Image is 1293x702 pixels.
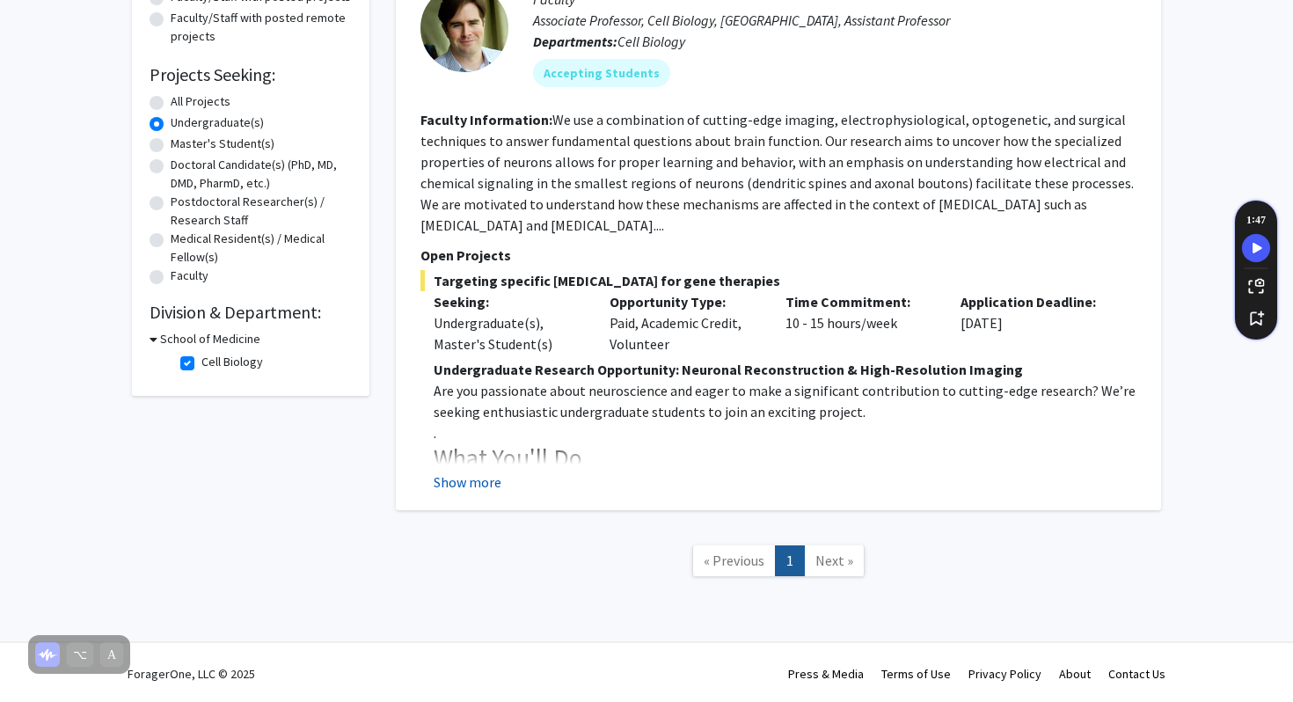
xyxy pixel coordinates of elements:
[704,552,764,569] span: « Previous
[434,380,1136,422] p: Are you passionate about neuroscience and eager to make a significant contribution to cutting-edg...
[617,33,685,50] span: Cell Biology
[961,291,1110,312] p: Application Deadline:
[775,545,805,576] a: 1
[171,113,264,132] label: Undergraduate(s)
[160,330,260,348] h3: School of Medicine
[171,9,352,46] label: Faculty/Staff with posted remote projects
[171,92,230,111] label: All Projects
[420,270,1136,291] span: Targeting specific [MEDICAL_DATA] for gene therapies
[150,302,352,323] h2: Division & Department:
[434,361,1023,378] strong: Undergraduate Research Opportunity: Neuronal Reconstruction & High-Resolution Imaging
[596,291,772,355] div: Paid, Academic Credit, Volunteer
[171,230,352,267] label: Medical Resident(s) / Medical Fellow(s)
[171,135,274,153] label: Master's Student(s)
[815,552,853,569] span: Next »
[610,291,759,312] p: Opportunity Type:
[788,666,864,682] a: Press & Media
[533,10,1136,31] p: Associate Professor, Cell Biology, [GEOGRAPHIC_DATA], Assistant Professor
[533,59,670,87] mat-chip: Accepting Students
[434,443,1136,473] h3: What You'll Do
[434,422,1136,443] p: .
[171,156,352,193] label: Doctoral Candidate(s) (PhD, MD, DMD, PharmD, etc.)
[150,64,352,85] h2: Projects Seeking:
[201,353,263,371] label: Cell Biology
[533,33,617,50] b: Departments:
[692,545,776,576] a: Previous Page
[420,111,552,128] b: Faculty Information:
[171,193,352,230] label: Postdoctoral Researcher(s) / Research Staff
[434,472,501,493] button: Show more
[772,291,948,355] div: 10 - 15 hours/week
[804,545,865,576] a: Next Page
[434,291,583,312] p: Seeking:
[881,666,951,682] a: Terms of Use
[785,291,935,312] p: Time Commitment:
[1059,666,1091,682] a: About
[947,291,1123,355] div: [DATE]
[1108,666,1165,682] a: Contact Us
[396,528,1161,599] nav: Page navigation
[171,267,208,285] label: Faculty
[420,245,1136,266] p: Open Projects
[13,623,75,689] iframe: Chat
[434,312,583,355] div: Undergraduate(s), Master's Student(s)
[968,666,1041,682] a: Privacy Policy
[420,111,1134,234] fg-read-more: We use a combination of cutting-edge imaging, electrophysiological, optogenetic, and surgical tec...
